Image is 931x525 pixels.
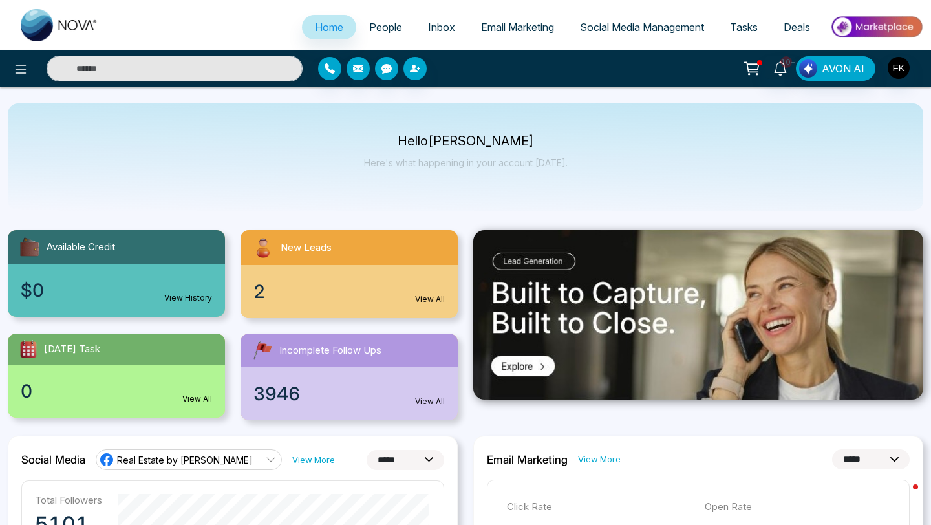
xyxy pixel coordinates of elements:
img: Lead Flow [799,59,817,78]
p: Hello [PERSON_NAME] [364,136,568,147]
a: Email Marketing [468,15,567,39]
span: Available Credit [47,240,115,255]
a: View All [415,294,445,305]
h2: Email Marketing [487,453,568,466]
span: Home [315,21,343,34]
button: AVON AI [796,56,875,81]
span: Inbox [428,21,455,34]
a: View All [415,396,445,407]
img: Nova CRM Logo [21,9,98,41]
span: Social Media Management [580,21,704,34]
img: newLeads.svg [251,235,275,260]
p: Here's what happening in your account [DATE]. [364,157,568,168]
span: New Leads [281,241,332,255]
span: Deals [784,21,810,34]
a: Home [302,15,356,39]
span: People [369,21,402,34]
a: View All [182,393,212,405]
a: Social Media Management [567,15,717,39]
img: followUps.svg [251,339,274,362]
span: Incomplete Follow Ups [279,343,381,358]
span: $0 [21,277,44,304]
img: availableCredit.svg [18,235,41,259]
a: 10+ [765,56,796,79]
p: Click Rate [507,500,692,515]
p: Total Followers [35,494,102,506]
a: View More [292,454,335,466]
span: 3946 [253,380,300,407]
a: People [356,15,415,39]
span: Tasks [730,21,758,34]
h2: Social Media [21,453,85,466]
span: 0 [21,378,32,405]
img: todayTask.svg [18,339,39,359]
a: Deals [771,15,823,39]
iframe: Intercom live chat [887,481,918,512]
img: User Avatar [888,57,910,79]
img: . [473,230,923,400]
p: Open Rate [705,500,890,515]
span: [DATE] Task [44,342,100,357]
span: Email Marketing [481,21,554,34]
span: AVON AI [822,61,864,76]
a: View More [578,453,621,466]
a: New Leads2View All [233,230,465,318]
a: Inbox [415,15,468,39]
a: Incomplete Follow Ups3946View All [233,334,465,420]
a: Tasks [717,15,771,39]
a: View History [164,292,212,304]
span: 2 [253,278,265,305]
span: 10+ [780,56,792,68]
img: Market-place.gif [829,12,923,41]
span: Real Estate by [PERSON_NAME] [117,454,253,466]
